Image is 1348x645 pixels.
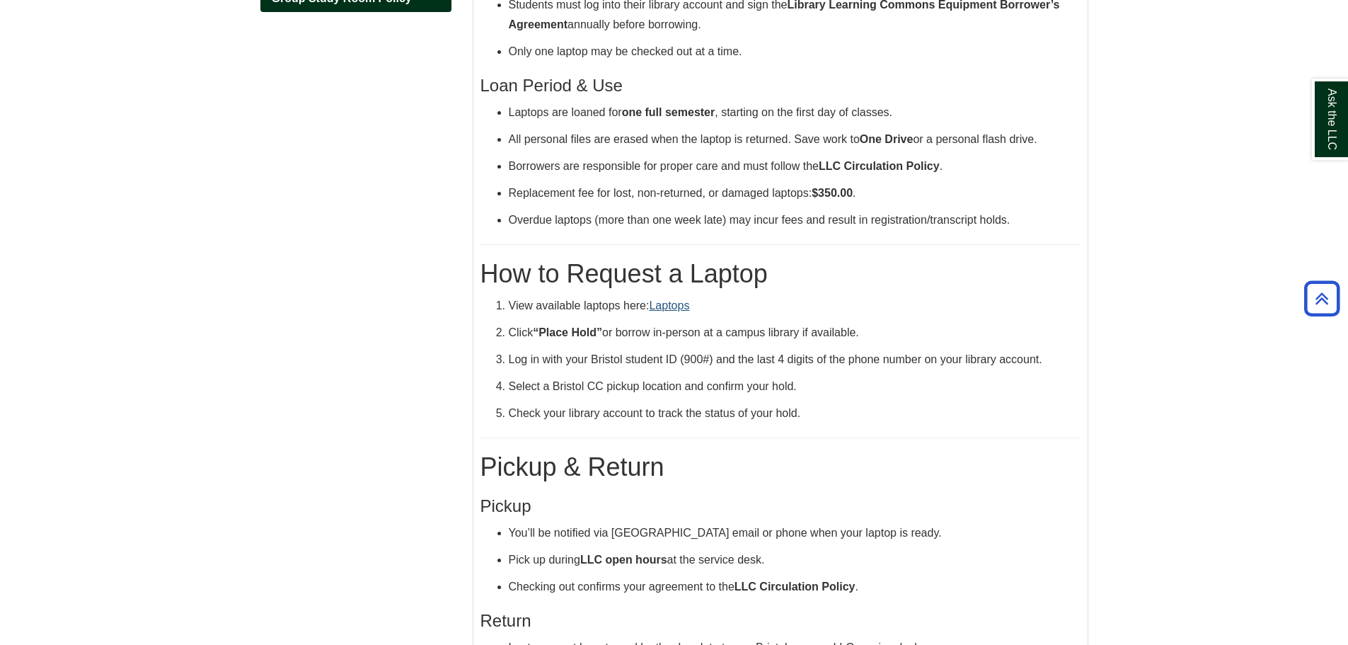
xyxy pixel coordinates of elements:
[509,350,1081,370] p: Log in with your Bristol student ID (900#) and the last 4 digits of the phone number on your libr...
[580,554,667,566] strong: LLC open hours
[812,187,853,199] strong: $350.00
[509,296,1081,316] p: View available laptops here:
[480,259,1081,289] h1: How to Request a Laptop
[509,550,1081,570] p: Pick up during at the service desk.
[649,299,689,312] a: Laptops
[509,577,1081,597] p: Checking out confirms your agreement to the .
[509,523,1081,543] p: You’ll be notified via [GEOGRAPHIC_DATA] email or phone when your laptop is ready.
[819,160,940,172] strong: LLC Circulation Policy
[509,404,1081,423] p: Check your library account to track the status of your hold.
[509,377,1081,396] p: Select a Bristol CC pickup location and confirm your hold.
[509,103,1081,122] p: Laptops are loaned for , starting on the first day of classes.
[860,133,914,145] strong: One Drive
[509,156,1081,176] p: Borrowers are responsible for proper care and must follow the .
[480,611,1081,631] h3: Return
[533,326,602,338] strong: “Place Hold”
[509,42,1081,62] p: Only one laptop may be checked out at a time.
[509,323,1081,343] p: Click or borrow in-person at a campus library if available.
[622,106,715,118] strong: one full semester
[509,210,1081,230] p: Overdue laptops (more than one week late) may incur fees and result in registration/transcript ho...
[735,581,856,593] strong: LLC Circulation Policy
[1299,289,1344,308] a: Back to Top
[480,76,1081,96] h3: Loan Period & Use
[509,130,1081,149] p: All personal files are erased when the laptop is returned. Save work to or a personal flash drive.
[480,496,1081,516] h3: Pickup
[509,183,1081,203] p: Replacement fee for lost, non-returned, or damaged laptops: .
[480,452,1081,482] h1: Pickup & Return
